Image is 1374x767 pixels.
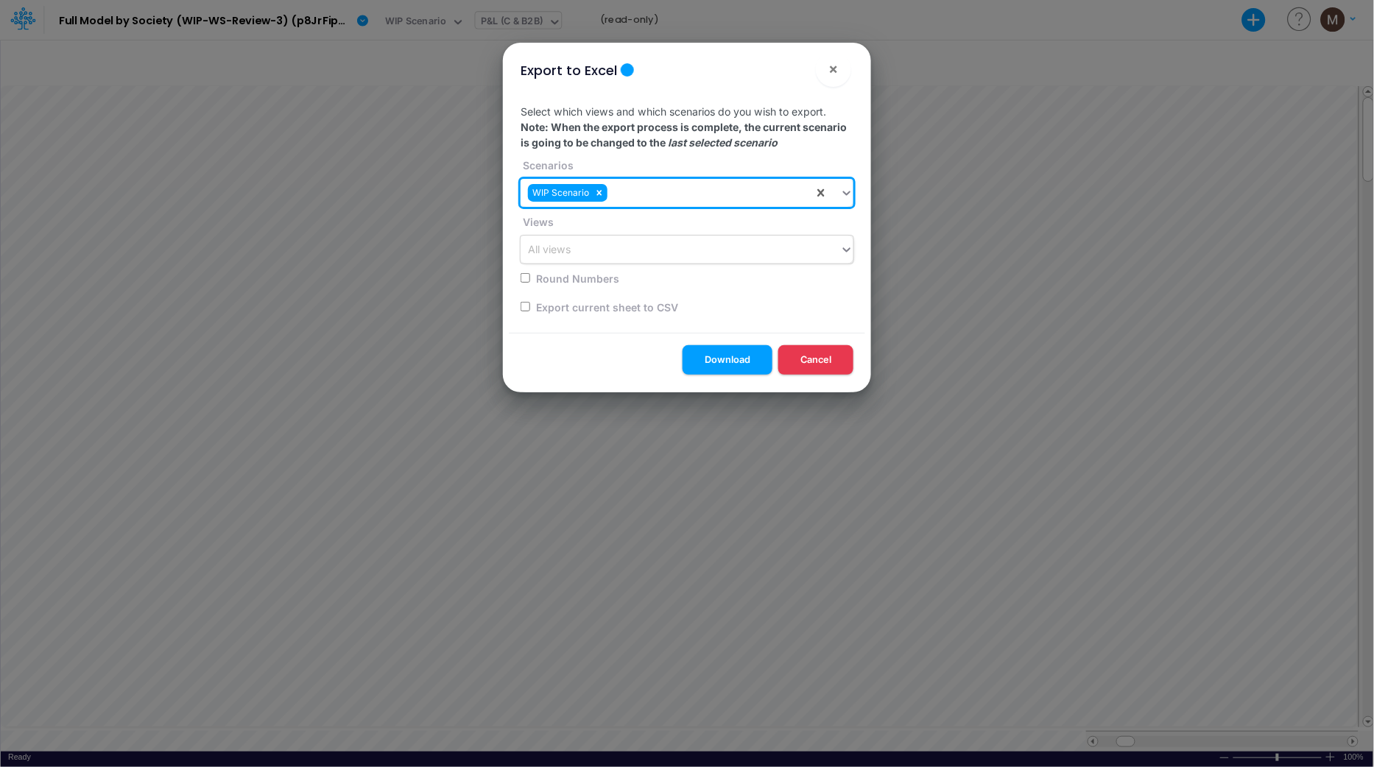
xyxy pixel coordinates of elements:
[668,136,778,149] em: last selected scenario
[534,300,678,315] label: Export current sheet to CSV
[683,345,772,374] button: Download
[534,271,619,286] label: Round Numbers
[621,63,634,77] div: Tooltip anchor
[528,242,571,258] div: All views
[521,121,847,149] strong: Note: When the export process is complete, the current scenario is going to be changed to the
[528,184,591,202] div: WIP Scenario
[509,92,865,333] div: Select which views and which scenarios do you wish to export.
[778,345,853,374] button: Cancel
[521,158,574,173] label: Scenarios
[816,52,851,87] button: Close
[829,60,839,77] span: ×
[521,60,617,80] div: Export to Excel
[521,214,554,230] label: Views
